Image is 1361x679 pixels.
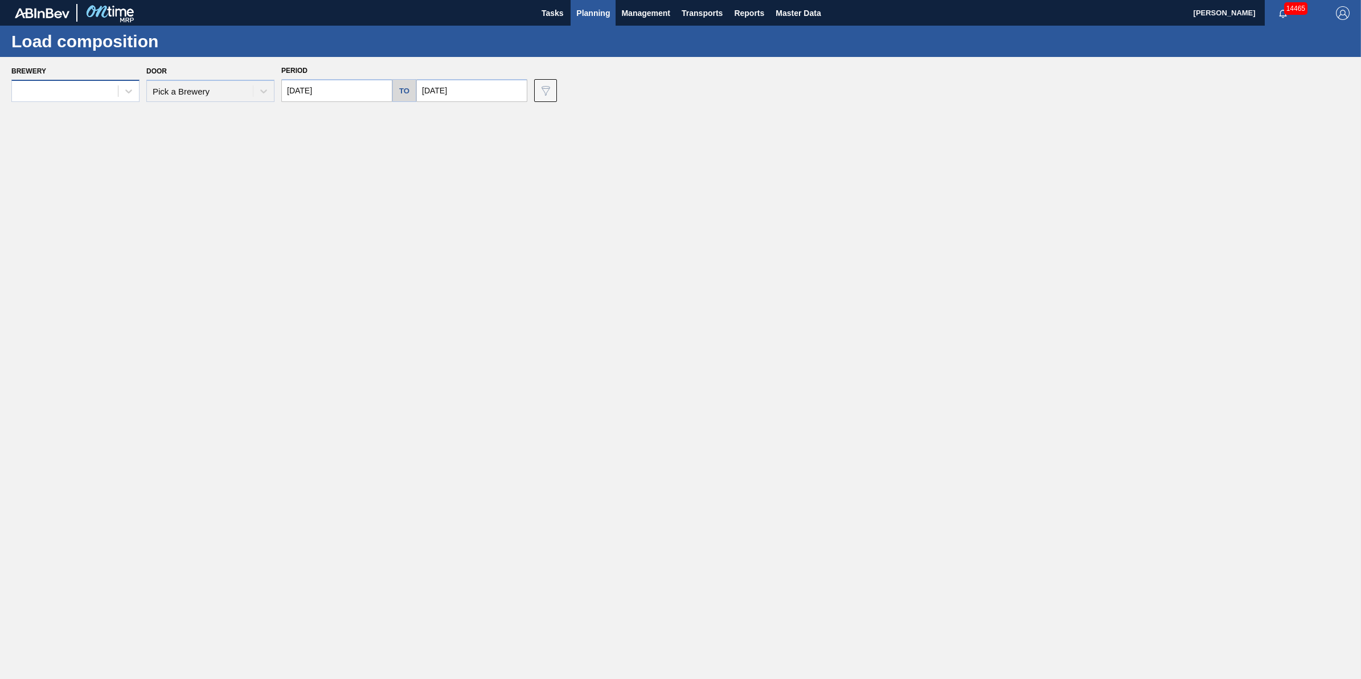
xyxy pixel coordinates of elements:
button: Notifications [1265,5,1301,21]
span: Master Data [776,6,821,20]
input: mm/dd/yyyy [416,79,527,102]
img: Logout [1336,6,1350,20]
span: Management [621,6,670,20]
img: TNhmsLtSVTkK8tSr43FrP2fwEKptu5GPRR3wAAAABJRU5ErkJggg== [15,8,69,18]
span: Tasks [540,6,565,20]
h5: to [399,87,409,95]
span: Transports [682,6,723,20]
h1: Load composition [11,35,214,48]
span: Reports [734,6,764,20]
label: Door [146,67,167,75]
span: Period [281,67,308,75]
span: 14465 [1284,2,1307,15]
img: icon-filter-gray [539,84,552,97]
input: mm/dd/yyyy [281,79,392,102]
button: icon-filter-gray [534,79,557,102]
label: Brewery [11,67,46,75]
span: Planning [576,6,610,20]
